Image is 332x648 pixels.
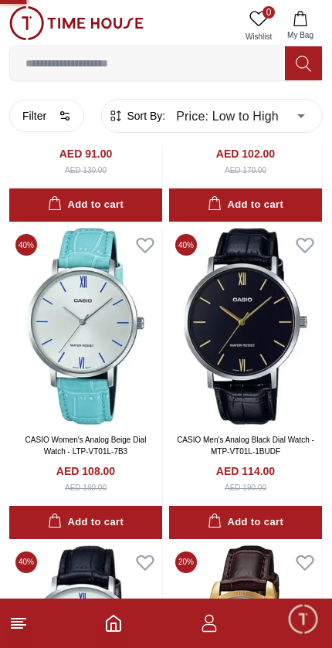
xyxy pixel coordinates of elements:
[225,165,266,176] div: AED 170.00
[66,628,97,640] span: Home
[169,188,322,222] button: Add to cart
[25,436,147,456] a: CASIO Women's Analog Beige Dial Watch - LTP-VT01L-7B3
[286,602,320,636] div: Chat Widget
[164,594,330,646] div: Conversation
[104,614,123,633] a: Home
[208,514,283,531] div: Add to cart
[15,397,292,426] div: Timehousecompany
[17,16,47,47] img: Company logo
[225,482,266,494] div: AED 190.00
[281,29,320,41] span: My Bag
[9,506,162,539] button: Add to cart
[169,506,322,539] button: Add to cart
[169,228,322,425] img: CASIO Men's Analog Black Dial Watch - MTP-VT01L-1BUDF
[15,551,37,573] span: 40 %
[286,15,317,46] em: Minimize
[108,108,165,124] button: Sort By:
[48,514,124,531] div: Add to cart
[68,507,290,527] span: Chat with us now
[124,108,165,124] span: Sort By:
[175,234,197,256] span: 40 %
[208,196,283,214] div: Add to cart
[15,234,37,256] span: 40 %
[216,463,275,479] h4: AED 114.00
[263,6,275,19] span: 0
[9,188,162,222] button: Add to cart
[65,482,107,494] div: AED 180.00
[9,228,162,425] img: CASIO Women's Analog Beige Dial Watch - LTP-VT01L-7B3
[15,434,317,466] div: Find your dream watch—experts ready to assist!
[278,6,323,46] button: My Bag
[2,594,161,646] div: Home
[48,196,124,214] div: Add to cart
[9,100,84,132] button: Filter
[216,146,275,161] h4: AED 102.00
[59,146,112,161] h4: AED 91.00
[212,628,283,640] span: Conversation
[239,31,278,42] span: Wishlist
[239,6,278,46] a: 0Wishlist
[9,6,144,40] img: ...
[177,436,314,456] a: CASIO Men's Analog Black Dial Watch - MTP-VT01L-1BUDF
[56,463,115,479] h4: AED 108.00
[165,94,316,137] div: Price: Low to High
[65,165,107,176] div: AED 130.00
[15,486,317,548] div: Chat with us now
[175,551,197,573] span: 20 %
